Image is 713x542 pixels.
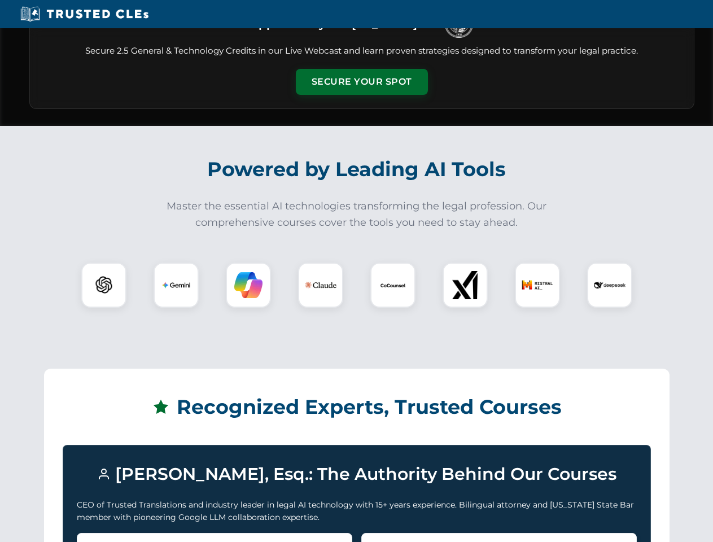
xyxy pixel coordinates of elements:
[515,263,560,308] div: Mistral AI
[298,263,343,308] div: Claude
[370,263,415,308] div: CoCounsel
[162,271,190,299] img: Gemini Logo
[77,499,637,524] p: CEO of Trusted Translations and industry leader in legal AI technology with 15+ years experience....
[77,459,637,489] h3: [PERSON_NAME], Esq.: The Authority Behind Our Courses
[88,269,120,301] img: ChatGPT Logo
[44,150,670,189] h2: Powered by Leading AI Tools
[234,271,263,299] img: Copilot Logo
[587,263,632,308] div: DeepSeek
[594,269,625,301] img: DeepSeek Logo
[296,69,428,95] button: Secure Your Spot
[451,271,479,299] img: xAI Logo
[443,263,488,308] div: xAI
[154,263,199,308] div: Gemini
[63,387,651,427] h2: Recognized Experts, Trusted Courses
[159,198,554,231] p: Master the essential AI technologies transforming the legal profession. Our comprehensive courses...
[522,269,553,301] img: Mistral AI Logo
[379,271,407,299] img: CoCounsel Logo
[226,263,271,308] div: Copilot
[17,6,152,23] img: Trusted CLEs
[305,269,336,301] img: Claude Logo
[81,263,126,308] div: ChatGPT
[43,45,680,58] p: Secure 2.5 General & Technology Credits in our Live Webcast and learn proven strategies designed ...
